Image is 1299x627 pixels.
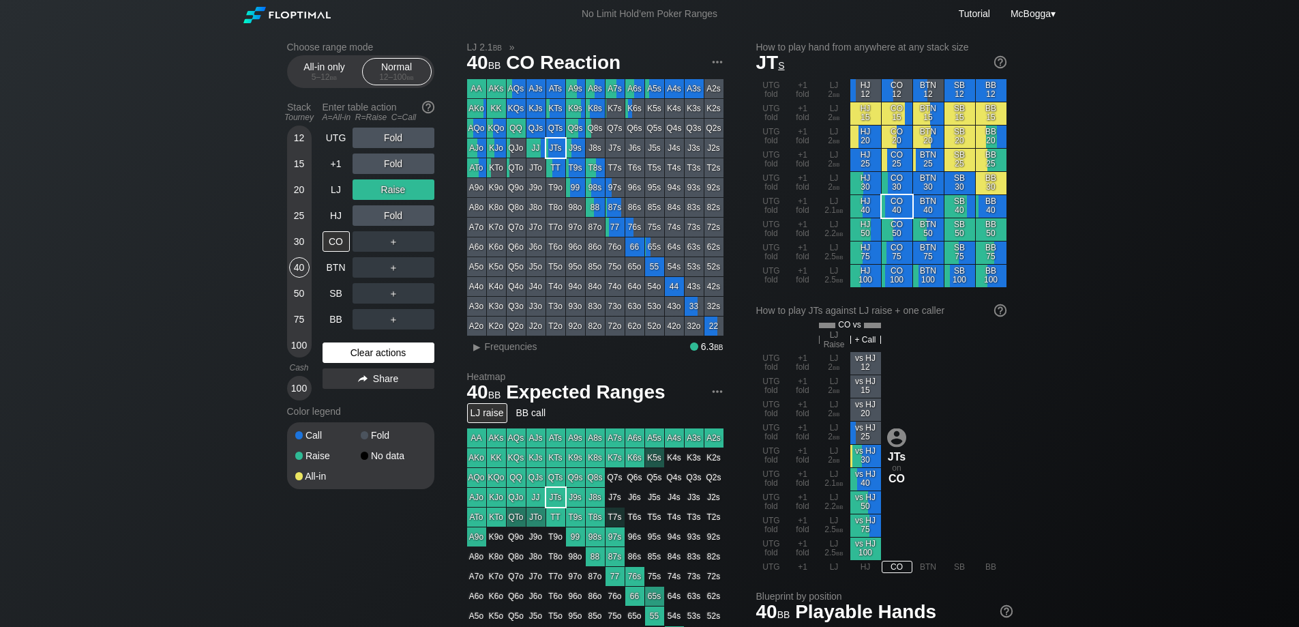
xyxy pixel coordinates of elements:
[819,126,850,148] div: LJ 2
[778,57,784,72] span: s
[323,205,350,226] div: HJ
[526,257,546,276] div: J5o
[566,198,585,217] div: 98o
[882,172,912,194] div: CO 30
[625,178,644,197] div: 96s
[704,119,723,138] div: Q2s
[406,72,414,82] span: bb
[295,431,361,440] div: Call
[1007,6,1058,21] div: ▾
[913,242,944,264] div: BTN 75
[467,237,486,257] div: A6o
[704,79,723,98] div: A2s
[710,384,725,399] img: ellipsis.fd386fe8.svg
[645,79,664,98] div: A5s
[243,7,331,23] img: Floptimal logo
[546,198,565,217] div: T8o
[976,79,1006,102] div: BB 12
[546,297,565,316] div: T3o
[606,237,625,257] div: 76o
[487,277,506,296] div: K4o
[323,96,434,128] div: Enter table action
[353,283,434,304] div: ＋
[882,265,912,287] div: CO 100
[546,138,565,158] div: JTs
[882,149,912,171] div: CO 25
[944,265,975,287] div: SB 100
[323,257,350,278] div: BTN
[546,158,565,177] div: TT
[586,119,605,138] div: Q8s
[586,99,605,118] div: K8s
[353,257,434,278] div: ＋
[685,178,704,197] div: 93s
[944,79,975,102] div: SB 12
[546,79,565,98] div: ATs
[606,99,625,118] div: K7s
[487,79,506,98] div: AKs
[526,297,546,316] div: J3o
[756,149,787,171] div: UTG fold
[507,218,526,237] div: Q7o
[819,149,850,171] div: LJ 2
[546,218,565,237] div: T7o
[819,242,850,264] div: LJ 2.5
[882,218,912,241] div: CO 50
[526,277,546,296] div: J4o
[999,604,1014,619] img: help.32db89a4.svg
[365,59,428,85] div: Normal
[289,205,310,226] div: 25
[586,138,605,158] div: J8s
[467,277,486,296] div: A4o
[913,102,944,125] div: BTN 15
[546,257,565,276] div: T5o
[526,237,546,257] div: J6o
[685,198,704,217] div: 83s
[502,42,522,53] span: »
[704,99,723,118] div: K2s
[704,178,723,197] div: 92s
[756,218,787,241] div: UTG fold
[833,182,840,192] span: bb
[756,52,785,73] span: JT
[704,198,723,217] div: 82s
[487,138,506,158] div: KJo
[944,195,975,218] div: SB 40
[323,113,434,122] div: A=All-in R=Raise C=Call
[487,119,506,138] div: KQo
[976,218,1006,241] div: BB 50
[606,158,625,177] div: T7s
[625,79,644,98] div: A6s
[566,119,585,138] div: Q9s
[566,178,585,197] div: 99
[606,257,625,276] div: 75o
[507,297,526,316] div: Q3o
[507,119,526,138] div: QQ
[566,237,585,257] div: 96o
[913,195,944,218] div: BTN 40
[756,242,787,264] div: UTG fold
[788,149,818,171] div: +1 fold
[788,172,818,194] div: +1 fold
[287,42,434,53] h2: Choose range mode
[330,72,338,82] span: bb
[526,138,546,158] div: JJ
[913,172,944,194] div: BTN 30
[665,119,684,138] div: Q4s
[1011,8,1051,19] span: McBogga
[586,178,605,197] div: 98s
[850,149,881,171] div: HJ 25
[586,198,605,217] div: 88
[665,138,684,158] div: J4s
[586,277,605,296] div: 84o
[788,79,818,102] div: +1 fold
[353,179,434,200] div: Raise
[850,218,881,241] div: HJ 50
[487,158,506,177] div: KTo
[289,128,310,148] div: 12
[546,119,565,138] div: QTs
[546,277,565,296] div: T4o
[289,154,310,174] div: 15
[685,218,704,237] div: 73s
[566,218,585,237] div: 97o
